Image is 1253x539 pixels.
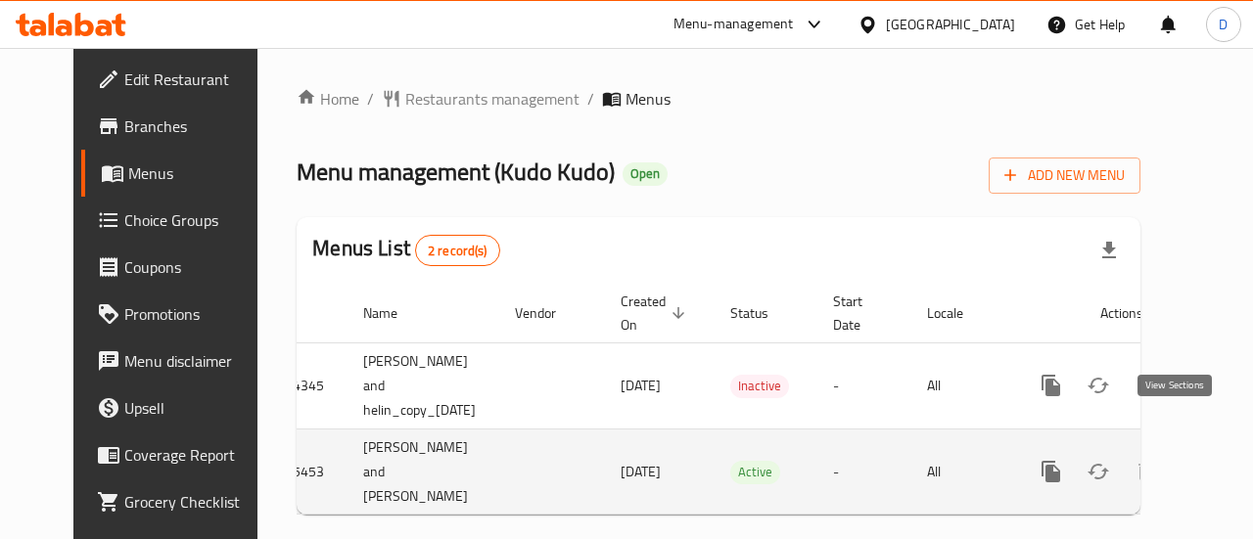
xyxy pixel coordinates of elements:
td: All [911,428,1012,515]
span: [DATE] [621,373,661,398]
span: Locale [927,301,989,325]
span: Menu disclaimer [124,349,267,373]
a: Menu disclaimer [81,337,283,384]
nav: breadcrumb [297,87,1140,111]
td: - [817,428,911,515]
a: Grocery Checklist [81,478,283,525]
li: / [367,87,374,111]
span: Active [730,461,780,483]
span: D [1219,14,1228,35]
span: 2 record(s) [416,242,499,260]
h2: Menus List [312,234,499,266]
a: Restaurants management [382,87,580,111]
a: Edit Restaurant [81,56,283,103]
table: enhanced table [254,284,1231,516]
span: Created On [621,290,691,337]
span: Choice Groups [124,208,267,232]
span: Vendor [515,301,581,325]
td: - [817,342,911,428]
button: more [1028,362,1075,409]
div: Total records count [415,235,500,266]
span: Edit Restaurant [124,67,267,91]
a: Branches [81,103,283,150]
span: Upsell [124,396,267,420]
div: Menu-management [673,13,794,36]
div: Inactive [730,375,789,398]
button: Add New Menu [989,157,1140,194]
a: Upsell [81,384,283,431]
span: Menus [128,161,267,185]
a: Menus [81,150,283,197]
div: Open [623,162,668,186]
li: / [587,87,594,111]
td: All [911,342,1012,428]
td: [PERSON_NAME] and helin_copy_[DATE] [348,342,499,428]
td: [PERSON_NAME] and [PERSON_NAME] [348,428,499,515]
span: Name [363,301,423,325]
a: Coverage Report [81,431,283,478]
button: Change Status [1075,362,1122,409]
span: Branches [124,114,267,138]
a: Home [297,87,359,111]
a: Choice Groups [81,197,283,244]
button: Change Status [1075,448,1122,495]
span: [DATE] [621,459,661,484]
span: Start Date [833,290,888,337]
span: Coverage Report [124,443,267,467]
a: Coupons [81,244,283,291]
span: Menu management ( Kudo Kudo ) [297,150,615,194]
span: Restaurants management [405,87,580,111]
span: Coupons [124,255,267,279]
button: more [1028,448,1075,495]
div: [GEOGRAPHIC_DATA] [886,14,1015,35]
span: Status [730,301,794,325]
th: Actions [1012,284,1231,343]
div: Export file [1086,227,1133,274]
td: 1264345 [254,342,348,428]
span: Inactive [730,375,789,397]
span: Grocery Checklist [124,490,267,514]
span: Menus [626,87,671,111]
button: Delete menu [1122,362,1169,409]
a: Promotions [81,291,283,337]
span: Open [623,165,668,182]
span: Promotions [124,302,267,326]
span: Add New Menu [1004,163,1125,188]
td: 1245453 [254,428,348,515]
